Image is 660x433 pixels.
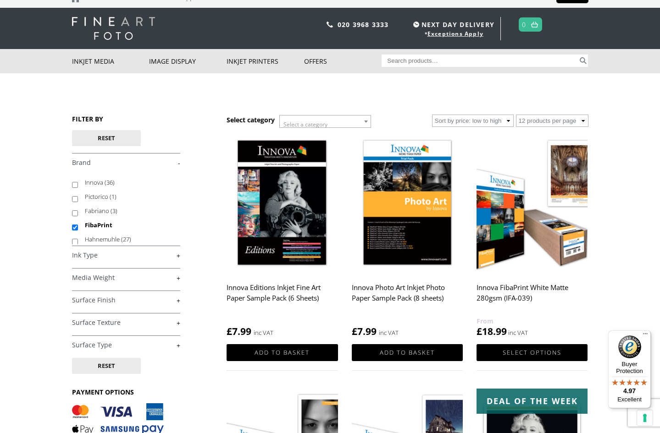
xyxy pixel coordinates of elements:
h3: Select category [227,115,275,124]
a: Inkjet Printers [227,49,304,73]
p: Buyer Protection [608,361,651,374]
a: 020 3968 3333 [338,20,389,29]
a: + [72,251,180,260]
img: phone.svg [327,22,333,27]
h2: Innova Editions Inkjet Fine Art Paper Sample Pack (6 Sheets) [227,279,338,316]
img: Innova Photo Art Inkjet Photo Paper Sample Pack (8 sheets) [352,134,463,273]
a: 0 [522,18,526,31]
button: Trusted Shops TrustmarkBuyer Protection4.97Excellent [608,330,651,408]
div: Deal of the week [477,389,588,414]
label: Fabriano [85,204,172,218]
label: Pictorico [85,190,172,204]
a: Select options for “Innova FibaPrint White Matte 280gsm (IFA-039)” [477,344,588,361]
img: Innova FibaPrint White Matte 280gsm (IFA-039) [477,134,588,273]
span: Select a category [283,121,327,128]
select: Shop order [432,115,514,127]
a: Exceptions Apply [427,30,483,38]
bdi: 18.99 [477,325,507,338]
span: £ [352,325,357,338]
span: NEXT DAY DELIVERY [411,19,494,30]
h3: FILTER BY [72,115,180,123]
h4: Media Weight [72,268,180,286]
a: + [72,274,180,282]
span: (27) [121,235,131,243]
p: Excellent [608,396,651,403]
a: + [72,341,180,350]
bdi: 7.99 [352,325,377,338]
img: Innova Editions Inkjet Fine Art Paper Sample Pack (6 Sheets) [227,134,338,273]
h3: PAYMENT OPTIONS [72,388,180,396]
a: + [72,318,180,327]
h4: Ink Type [72,246,180,264]
a: Add to basket: “Innova Editions Inkjet Fine Art Paper Sample Pack (6 Sheets)” [227,344,338,361]
a: Innova FibaPrint White Matte 280gsm (IFA-039) £18.99 [477,134,588,338]
a: Innova Photo Art Inkjet Photo Paper Sample Pack (8 sheets) £7.99 inc VAT [352,134,463,338]
span: (36) [105,178,115,186]
a: Innova Editions Inkjet Fine Art Paper Sample Pack (6 Sheets) £7.99 inc VAT [227,134,338,338]
a: - [72,159,180,167]
a: Inkjet Media [72,49,150,73]
label: FibaPrint [85,218,172,232]
h4: Surface Type [72,335,180,354]
button: Reset [72,358,141,374]
h2: Innova Photo Art Inkjet Photo Paper Sample Pack (8 sheets) [352,279,463,316]
a: Image Display [149,49,227,73]
button: Menu [640,330,651,341]
img: time.svg [413,22,419,27]
button: Reset [72,130,141,146]
h4: Brand [72,153,180,171]
span: (1) [110,192,116,201]
strong: inc VAT [379,328,399,338]
button: Your consent preferences for tracking technologies [637,410,653,426]
span: £ [477,325,482,338]
h4: Surface Texture [72,313,180,331]
input: Search products… [382,55,578,67]
img: logo-white.svg [72,17,155,40]
label: Innova [85,175,172,190]
img: Trusted Shops Trustmark [618,335,641,358]
span: 4.97 [623,387,636,395]
strong: inc VAT [254,328,273,338]
button: Search [578,55,588,67]
label: Hahnemuhle [85,232,172,247]
a: + [72,296,180,305]
bdi: 7.99 [227,325,251,338]
span: £ [227,325,232,338]
h4: Surface Finish [72,290,180,309]
span: (3) [111,207,117,215]
img: basket.svg [531,22,538,27]
a: Add to basket: “Innova Photo Art Inkjet Photo Paper Sample Pack (8 sheets)” [352,344,463,361]
h2: Innova FibaPrint White Matte 280gsm (IFA-039) [477,279,588,316]
a: Offers [304,49,382,73]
